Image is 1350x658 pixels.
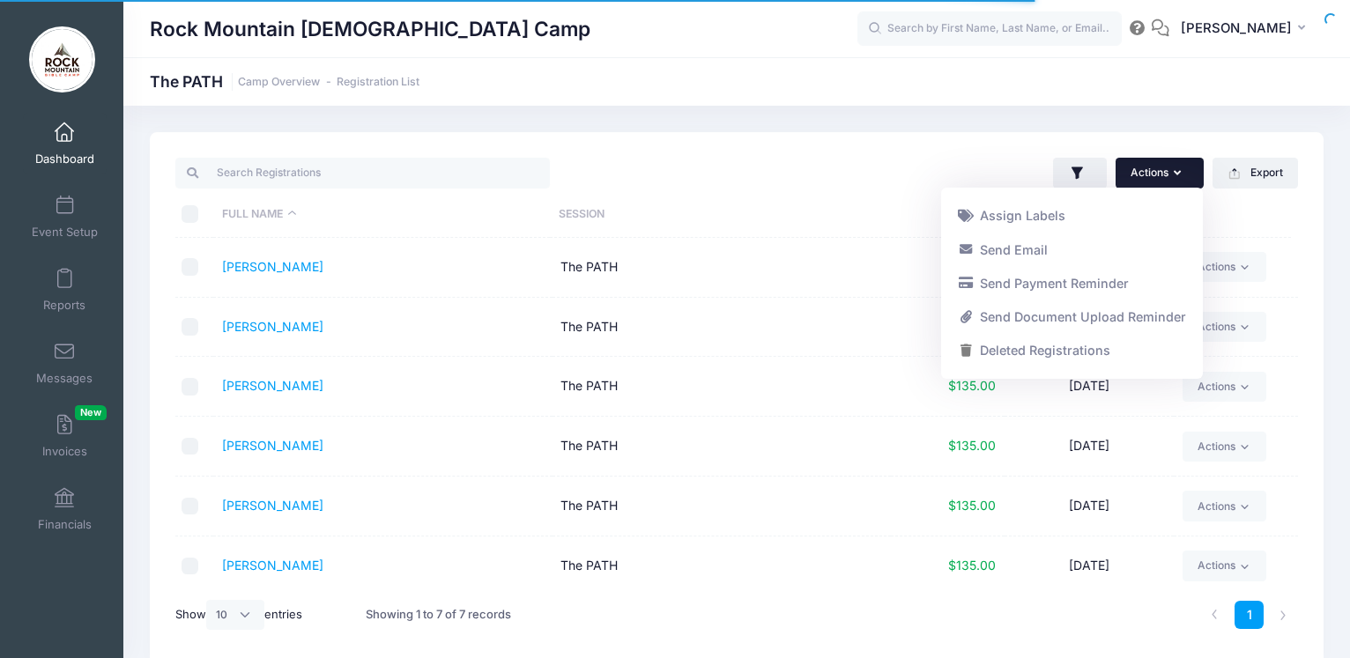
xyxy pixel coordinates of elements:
th: Session: activate to sort column ascending [550,191,886,238]
a: InvoicesNew [23,405,107,467]
img: Rock Mountain Bible Camp [29,26,95,92]
h1: The PATH [150,72,419,91]
th: Paid: activate to sort column ascending [886,191,998,238]
td: The PATH [553,477,892,536]
td: The PATH [553,298,892,358]
a: Dashboard [23,113,107,174]
span: New [75,405,107,420]
div: Showing 1 to 7 of 7 records [366,595,511,635]
a: Send Document Upload Reminder [949,300,1194,334]
span: [PERSON_NAME] [1181,18,1292,38]
a: [PERSON_NAME] [222,438,323,453]
button: Export [1213,158,1298,188]
td: The PATH [553,357,892,417]
a: [PERSON_NAME] [222,378,323,393]
input: Search by First Name, Last Name, or Email... [857,11,1122,47]
a: [PERSON_NAME] [222,498,323,513]
a: Actions [1183,491,1266,521]
span: $135.00 [948,378,996,393]
td: [DATE] [1005,357,1174,417]
span: $135.00 [948,498,996,513]
a: Messages [23,332,107,394]
a: Deleted Registrations [949,334,1194,367]
a: Camp Overview [238,76,320,89]
td: The PATH [553,536,892,596]
a: [PERSON_NAME] [222,558,323,573]
a: [PERSON_NAME] [222,319,323,334]
th: Full Name: activate to sort column descending [213,191,550,238]
a: [PERSON_NAME] [222,259,323,274]
a: 1 [1235,601,1264,630]
a: Event Setup [23,186,107,248]
span: Messages [36,371,93,386]
span: Reports [43,298,85,313]
label: Show entries [175,600,302,630]
a: Actions [1183,252,1266,282]
a: Financials [23,478,107,540]
span: Invoices [42,444,87,459]
td: [DATE] [1005,417,1174,477]
a: Actions [1183,372,1266,402]
select: Showentries [206,600,264,630]
span: Event Setup [32,225,98,240]
td: [DATE] [1005,536,1174,596]
button: [PERSON_NAME] [1169,9,1324,49]
span: $135.00 [948,558,996,573]
a: Actions [1183,432,1266,462]
a: Send Payment Reminder [949,267,1194,300]
span: $135.00 [948,438,996,453]
span: Dashboard [35,152,94,166]
td: The PATH [553,238,892,298]
td: The PATH [553,417,892,477]
input: Search Registrations [175,158,550,188]
td: [DATE] [1005,477,1174,536]
a: Reports [23,259,107,321]
h1: Rock Mountain [DEMOGRAPHIC_DATA] Camp [150,9,590,49]
a: Registration List [337,76,419,89]
button: Actions [1116,158,1204,188]
a: Actions [1183,551,1266,580]
a: Assign Labels [949,199,1194,233]
a: Actions [1183,312,1266,342]
span: Financials [38,517,92,532]
a: Send Email [949,233,1194,266]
